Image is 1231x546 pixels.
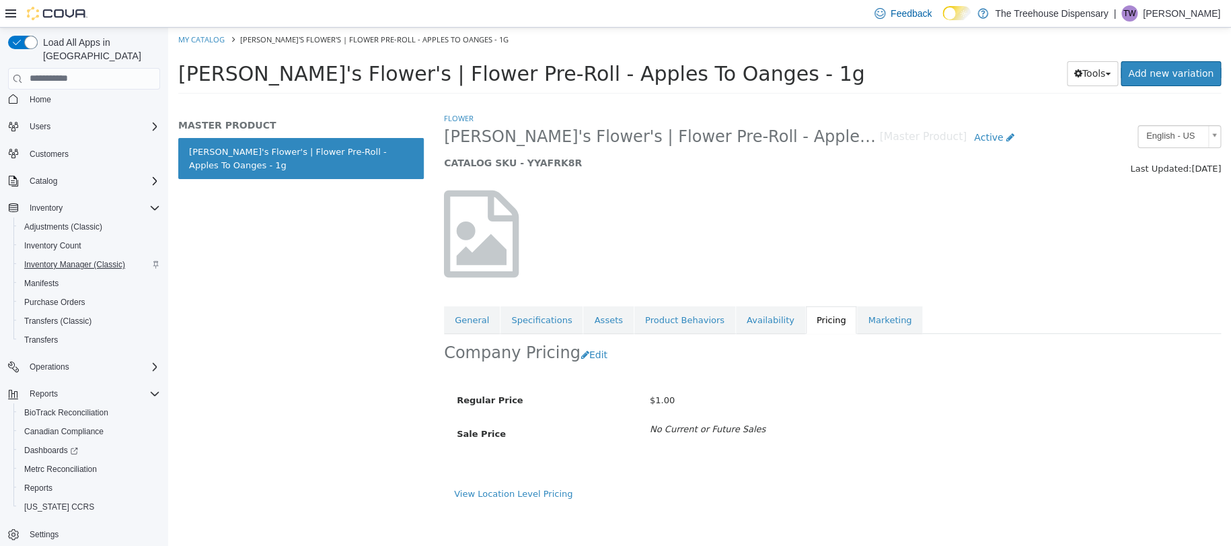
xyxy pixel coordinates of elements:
button: Users [24,118,56,135]
span: [US_STATE] CCRS [24,502,94,512]
span: BioTrack Reconciliation [24,407,108,418]
span: Transfers (Classic) [24,316,91,327]
span: Transfers [24,335,58,345]
span: Active [806,104,835,115]
a: English - US [969,98,1053,121]
span: [PERSON_NAME]'s Flower's | Flower Pre-Roll - Apples To Oanges - 1g [276,99,711,120]
a: Reports [19,480,58,496]
span: Reports [24,386,160,402]
a: [US_STATE] CCRS [19,499,100,515]
span: Operations [24,359,160,375]
a: Canadian Compliance [19,423,109,440]
button: Home [3,90,165,109]
span: Feedback [891,7,932,20]
button: Tools [899,34,950,59]
a: Transfers (Classic) [19,313,97,329]
span: Reports [24,483,52,493]
span: Customers [30,149,69,160]
span: [PERSON_NAME]'s Flower's | Flower Pre-Roll - Apples To Oanges - 1g [72,7,340,17]
a: Inventory Manager (Classic) [19,257,130,273]
span: Last Updated: [962,136,1023,146]
button: Transfers (Classic) [13,312,165,331]
a: View Location Level Pricing [286,461,404,471]
span: Inventory [30,203,63,213]
button: BioTrack Reconciliation [13,403,165,422]
button: Reports [3,384,165,403]
a: Manifests [19,275,64,292]
a: Specifications [332,279,414,307]
a: [PERSON_NAME]'s Flower's | Flower Pre-Roll - Apples To Oanges - 1g [10,110,256,151]
button: Operations [3,357,165,376]
span: Sale Price [289,401,338,411]
a: Dashboards [13,441,165,460]
span: Metrc Reconciliation [19,461,160,477]
span: Transfers (Classic) [19,313,160,329]
a: Marketing [689,279,754,307]
span: [PERSON_NAME]'s Flower's | Flower Pre-Roll - Apples To Oanges - 1g [10,34,697,58]
button: Reports [13,479,165,498]
span: Home [24,91,160,108]
a: Customers [24,146,74,162]
p: [PERSON_NAME] [1143,5,1220,22]
span: Dashboards [19,442,160,458]
button: Manifests [13,274,165,293]
span: Reports [30,388,58,399]
button: Inventory Manager (Classic) [13,255,165,274]
div: Tina Wilkins [1121,5,1137,22]
button: Adjustments (Classic) [13,217,165,236]
a: Settings [24,526,64,543]
span: Manifests [24,278,59,289]
a: Adjustments (Classic) [19,219,108,235]
h5: CATALOG SKU - YYAFRK8R [276,129,854,141]
button: Settings [3,524,165,544]
span: English - US [970,98,1035,119]
span: [DATE] [1023,136,1053,146]
button: Customers [3,144,165,164]
button: Catalog [3,172,165,191]
button: Metrc Reconciliation [13,460,165,479]
span: Settings [24,526,160,543]
span: Canadian Compliance [24,426,104,437]
a: My Catalog [10,7,57,17]
span: Purchase Orders [19,294,160,310]
button: Canadian Compliance [13,422,165,441]
a: Metrc Reconciliation [19,461,102,477]
a: Pricing [638,279,689,307]
span: Customers [24,145,160,162]
a: Flower [276,86,305,96]
span: Users [24,118,160,135]
button: Operations [24,359,75,375]
span: Regular Price [289,368,355,378]
span: $1.00 [482,368,507,378]
span: TW [1123,5,1136,22]
p: The Treehouse Dispensary [995,5,1108,22]
span: Manifests [19,275,160,292]
span: Inventory Manager (Classic) [19,257,160,273]
span: Dashboards [24,445,78,456]
a: Product Behaviors [466,279,567,307]
span: Reports [19,480,160,496]
button: Reports [24,386,63,402]
h2: Company Pricing [276,315,412,336]
a: Purchase Orders [19,294,91,310]
span: Washington CCRS [19,499,160,515]
span: Inventory Manager (Classic) [24,259,125,270]
span: Canadian Compliance [19,423,160,440]
a: Availability [568,279,637,307]
button: Users [3,117,165,136]
span: Purchase Orders [24,297,85,308]
a: Inventory Count [19,238,87,254]
p: | [1113,5,1116,22]
span: Operations [30,362,69,372]
span: Adjustments (Classic) [24,221,102,232]
button: Inventory [3,199,165,217]
button: Inventory Count [13,236,165,255]
button: Inventory [24,200,68,216]
span: Settings [30,529,59,540]
a: General [276,279,332,307]
button: Edit [412,315,447,340]
button: Catalog [24,173,63,189]
a: Active [798,98,854,123]
span: Adjustments (Classic) [19,219,160,235]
